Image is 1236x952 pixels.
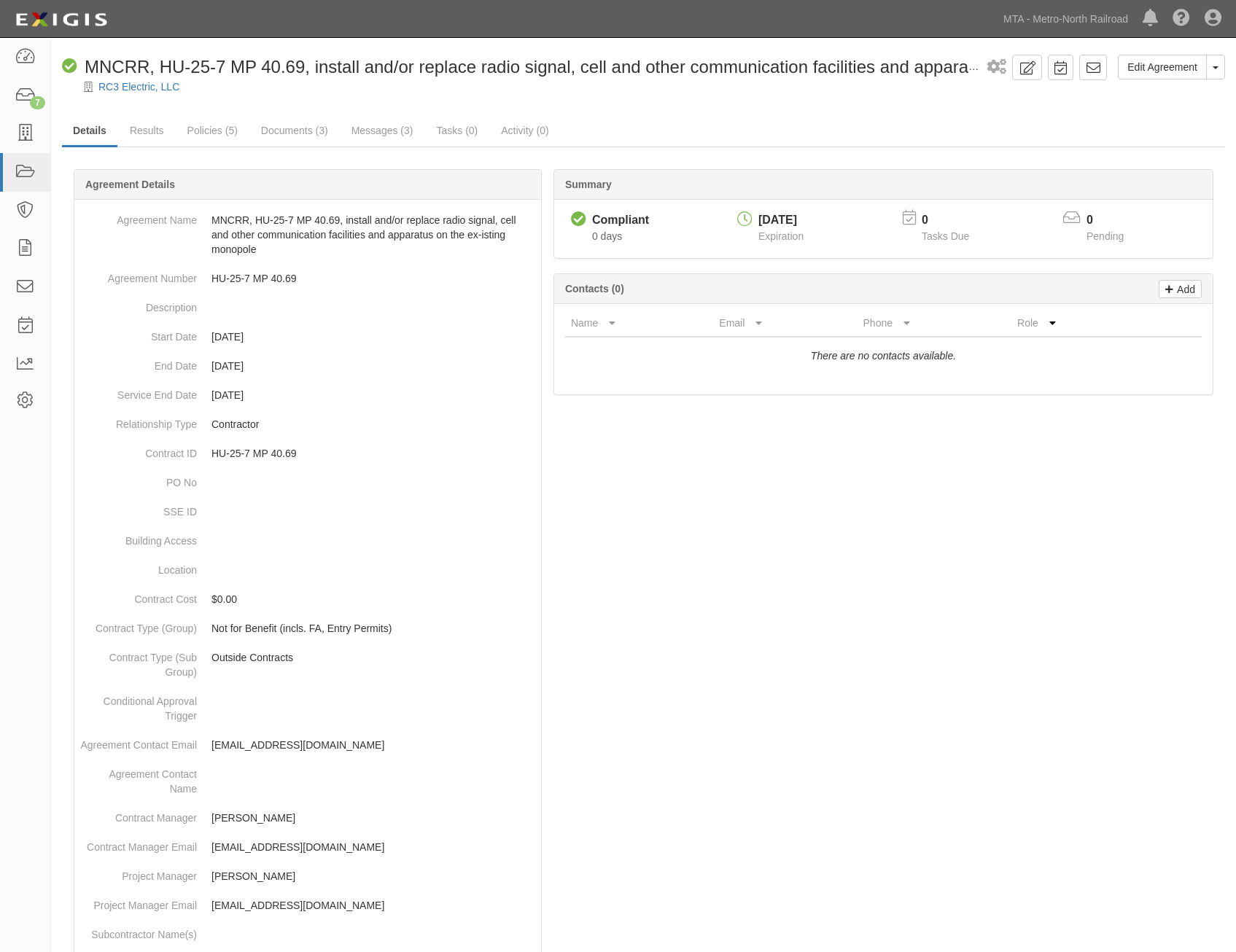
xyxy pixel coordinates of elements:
[80,891,197,913] dt: Project Manager Email
[80,410,535,439] dd: Contractor
[80,803,197,825] dt: Contract Manager
[713,310,857,337] th: Email
[80,468,197,490] dt: PO No
[987,60,1006,75] i: 1 scheduled workflow
[592,212,649,229] div: Compliant
[811,350,956,362] i: There are no contacts available.
[80,206,535,264] dd: MNCRR, HU-25-7 MP 40.69, install and/or replace radio signal, cell and other communication facili...
[80,264,197,286] dt: Agreement Number
[80,730,197,752] dt: Agreement Contact Email
[1011,310,1143,337] th: Role
[1173,281,1195,297] p: Add
[490,116,559,145] a: Activity (0)
[858,310,1012,337] th: Phone
[80,322,535,351] dd: [DATE]
[211,840,535,854] p: [EMAIL_ADDRESS][DOMAIN_NAME]
[1118,55,1207,79] a: Edit Agreement
[211,738,535,752] p: [EMAIL_ADDRESS][DOMAIN_NAME]
[11,7,112,33] img: Logo
[80,555,197,577] dt: Location
[211,898,535,913] p: [EMAIL_ADDRESS][DOMAIN_NAME]
[119,116,175,145] a: Results
[1159,280,1202,298] a: Add
[30,96,45,109] div: 7
[922,230,969,242] span: Tasks Due
[80,832,197,854] dt: Contract Manager Email
[80,585,197,606] dt: Contract Cost
[592,230,622,242] span: Since 08/12/2025
[80,293,197,315] dt: Description
[80,381,535,410] dd: [DATE]
[211,446,535,461] p: HU-25-7 MP 40.69
[211,811,535,825] p: [PERSON_NAME]
[80,351,535,381] dd: [DATE]
[98,81,179,93] a: RC3 Electric, LLC
[922,212,987,229] p: 0
[250,116,339,145] a: Documents (3)
[571,212,586,227] i: Compliant
[85,179,175,190] b: Agreement Details
[1087,212,1142,229] p: 0
[80,760,197,796] dt: Agreement Contact Name
[996,4,1135,34] a: MTA - Metro-North Railroad
[80,206,197,227] dt: Agreement Name
[341,116,424,145] a: Messages (3)
[565,179,612,190] b: Summary
[211,592,535,606] p: $0.00
[176,116,249,145] a: Policies (5)
[80,687,197,723] dt: Conditional Approval Trigger
[758,230,804,242] span: Expiration
[425,116,489,145] a: Tasks (0)
[62,116,117,147] a: Details
[62,55,982,79] div: MNCRR, HU-25-7 MP 40.69, install and/or replace radio signal, cell and other communication facili...
[565,283,624,294] b: Contacts (0)
[80,614,197,636] dt: Contract Type (Group)
[758,212,804,229] div: [DATE]
[1087,230,1124,242] span: Pending
[80,322,197,344] dt: Start Date
[80,497,197,519] dt: SSE ID
[565,310,713,337] th: Name
[62,59,77,74] i: Compliant
[211,621,535,636] p: Not for Benefit (incls. FA, Entry Permits)
[211,650,535,665] p: Outside Contracts
[80,439,197,461] dt: Contract ID
[211,869,535,883] p: [PERSON_NAME]
[80,920,197,942] dt: Subcontractor Name(s)
[85,57,1197,77] span: MNCRR, HU-25-7 MP 40.69, install and/or replace radio signal, cell and other communication facili...
[80,643,197,679] dt: Contract Type (Sub Group)
[80,862,197,883] dt: Project Manager
[80,381,197,402] dt: Service End Date
[80,264,535,293] dd: HU-25-7 MP 40.69
[1173,10,1190,28] i: Help Center - Complianz
[80,526,197,548] dt: Building Access
[80,351,197,373] dt: End Date
[80,410,197,432] dt: Relationship Type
